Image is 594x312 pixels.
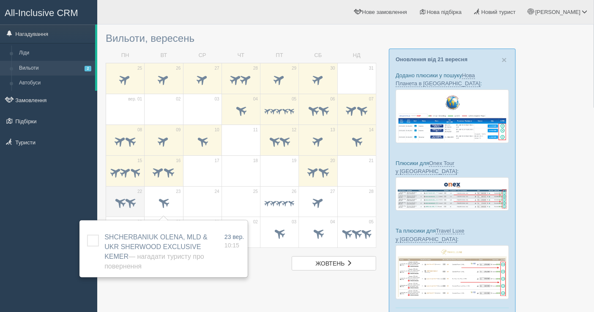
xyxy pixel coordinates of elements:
p: Додано плюсики у пошуку : [396,71,509,87]
img: travel-luxe-%D0%BF%D0%BE%D0%B4%D0%B1%D0%BE%D1%80%D0%BA%D0%B0-%D1%81%D1%80%D0%BC-%D0%B4%D0%BB%D1%8... [396,245,509,300]
span: 27 [331,189,335,195]
span: 13 [331,127,335,133]
span: 26 [176,65,181,71]
a: Вильоти2 [15,61,95,76]
span: 22 [137,189,142,195]
span: 06 [331,96,335,102]
td: ВТ [145,48,183,63]
span: 20 [331,158,335,164]
span: 02 [253,219,258,225]
span: 23 вер. [224,233,244,240]
td: СБ [299,48,337,63]
span: 23 [176,189,181,195]
span: 30 [331,65,335,71]
span: 14 [369,127,374,133]
a: 23 вер. 10:15 [224,233,244,250]
span: 25 [137,65,142,71]
span: 03 [215,96,219,102]
span: — Нагадати туристу про повернення [104,253,204,270]
p: Плюсики для : [396,159,509,175]
td: ПН [106,48,145,63]
span: жовт. 01 [203,219,219,225]
a: SHCHERBANIUK OLENA, MLD & UKR SHERWOOD EXCLUSIVE KEMER— Нагадати туристу про повернення [104,233,208,270]
span: 18 [253,158,258,164]
span: 2 [85,66,91,71]
span: 26 [292,189,296,195]
a: Travel Luxe у [GEOGRAPHIC_DATA] [396,228,465,242]
span: 29 [137,219,142,225]
img: new-planet-%D0%BF%D1%96%D0%B4%D0%B1%D1%96%D1%80%D0%BA%D0%B0-%D1%81%D1%80%D0%BC-%D0%B4%D0%BB%D1%8F... [396,90,509,143]
td: НД [337,48,376,63]
span: 11 [253,127,258,133]
span: 04 [253,96,258,102]
td: ПТ [260,48,299,63]
span: 27 [215,65,219,71]
a: Автобуси [15,76,95,91]
td: СР [183,48,222,63]
span: 05 [369,219,374,225]
span: вер. 01 [128,96,142,102]
span: 21 [369,158,374,164]
p: Та плюсики для : [396,227,509,243]
span: 30 [176,219,181,225]
span: 16 [176,158,181,164]
span: 04 [331,219,335,225]
span: 07 [369,96,374,102]
a: Ліди [15,46,95,61]
a: All-Inclusive CRM [0,0,97,24]
span: SHCHERBANIUK OLENA, MLD & UKR SHERWOOD EXCLUSIVE KEMER [104,233,208,270]
span: Нова підбірка [427,9,462,15]
span: 28 [369,189,374,195]
a: Оновлення від 21 вересня [396,56,468,62]
span: 08 [137,127,142,133]
span: × [502,55,507,65]
span: All-Inclusive CRM [5,8,78,18]
span: 28 [253,65,258,71]
span: [PERSON_NAME] [535,9,580,15]
td: ЧТ [222,48,260,63]
h3: Вильоти, вересень [106,33,376,44]
span: 03 [292,219,296,225]
span: 31 [369,65,374,71]
span: 19 [292,158,296,164]
span: 10 [215,127,219,133]
span: 02 [176,96,181,102]
span: 10:15 [224,242,239,249]
span: Нове замовлення [362,9,407,15]
span: 17 [215,158,219,164]
span: 05 [292,96,296,102]
span: 25 [253,189,258,195]
img: onex-tour-proposal-crm-for-travel-agency.png [396,177,509,211]
span: 12 [292,127,296,133]
span: 24 [215,189,219,195]
span: 29 [292,65,296,71]
span: Новий турист [482,9,516,15]
span: 09 [176,127,181,133]
span: 15 [137,158,142,164]
a: жовтень [292,256,376,271]
button: Close [502,55,507,64]
span: жовтень [316,260,345,267]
